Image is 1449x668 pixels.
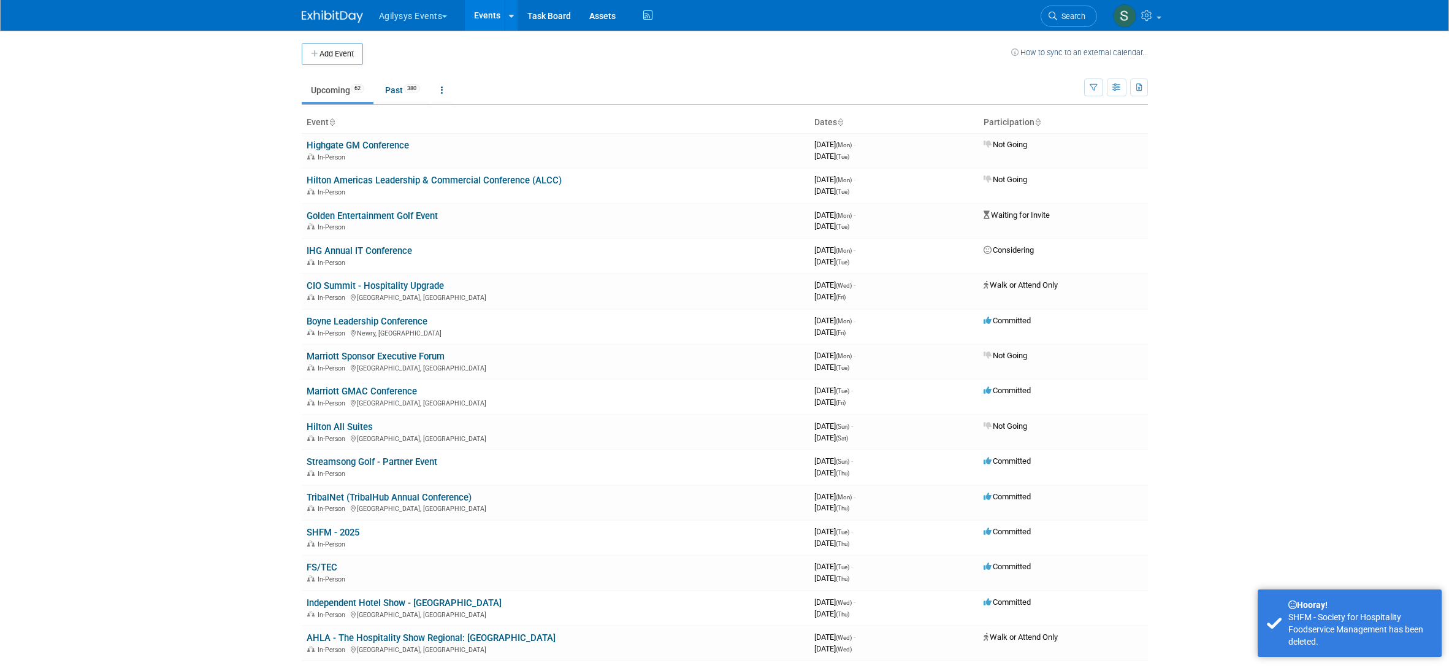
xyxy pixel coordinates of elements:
img: In-Person Event [307,153,315,159]
span: In-Person [318,294,349,302]
img: ExhibitDay [302,10,363,23]
span: (Thu) [836,611,849,618]
span: Waiting for Invite [984,210,1050,220]
div: [GEOGRAPHIC_DATA], [GEOGRAPHIC_DATA] [307,503,805,513]
span: Walk or Attend Only [984,280,1058,290]
div: SHFM - Society for Hospitality Foodservice Management has been deleted. [1288,611,1432,648]
span: In-Person [318,188,349,196]
span: - [851,421,853,431]
span: - [854,632,855,642]
a: Marriott Sponsor Executive Forum [307,351,445,362]
span: (Thu) [836,575,849,582]
img: In-Person Event [307,540,315,547]
span: Committed [984,562,1031,571]
span: In-Person [318,329,349,337]
span: (Tue) [836,259,849,266]
img: In-Person Event [307,364,315,370]
div: [GEOGRAPHIC_DATA], [GEOGRAPHIC_DATA] [307,292,805,302]
a: CIO Summit - Hospitality Upgrade [307,280,444,291]
span: Search [1057,12,1085,21]
span: In-Person [318,223,349,231]
span: [DATE] [814,632,855,642]
div: Hooray! [1288,599,1432,611]
a: Search [1041,6,1097,27]
span: Committed [984,316,1031,325]
img: In-Person Event [307,611,315,617]
span: - [851,562,853,571]
span: [DATE] [814,245,855,255]
span: - [851,456,853,466]
span: Committed [984,492,1031,501]
a: Hilton Americas Leadership & Commercial Conference (ALCC) [307,175,562,186]
span: [DATE] [814,210,855,220]
div: [GEOGRAPHIC_DATA], [GEOGRAPHIC_DATA] [307,609,805,619]
img: In-Person Event [307,646,315,652]
span: [DATE] [814,152,849,161]
span: (Mon) [836,142,852,148]
a: FS/TEC [307,562,337,573]
span: In-Person [318,575,349,583]
img: In-Person Event [307,399,315,405]
span: (Tue) [836,364,849,371]
th: Event [302,112,809,133]
span: [DATE] [814,421,853,431]
span: [DATE] [814,574,849,583]
span: [DATE] [814,562,853,571]
span: [DATE] [814,221,849,231]
span: Committed [984,527,1031,536]
span: [DATE] [814,292,846,301]
a: Past380 [376,79,429,102]
a: Sort by Participation Type [1034,117,1041,127]
span: 62 [351,84,364,93]
img: In-Person Event [307,470,315,476]
span: In-Person [318,505,349,513]
span: (Mon) [836,318,852,324]
span: Considering [984,245,1034,255]
span: - [851,527,853,536]
span: In-Person [318,470,349,478]
img: In-Person Event [307,505,315,511]
span: - [854,351,855,360]
span: [DATE] [814,492,855,501]
span: [DATE] [814,175,855,184]
th: Dates [809,112,979,133]
span: Committed [984,597,1031,607]
span: Committed [984,456,1031,466]
span: (Wed) [836,634,852,641]
span: (Mon) [836,212,852,219]
a: How to sync to an external calendar... [1011,48,1148,57]
span: [DATE] [814,280,855,290]
span: (Fri) [836,329,846,336]
span: (Tue) [836,564,849,570]
span: [DATE] [814,257,849,266]
span: - [854,316,855,325]
span: In-Person [318,399,349,407]
img: In-Person Event [307,329,315,336]
img: Salvatore Capizzi [1113,4,1136,28]
a: Streamsong Golf - Partner Event [307,456,437,467]
span: (Tue) [836,223,849,230]
a: Marriott GMAC Conference [307,386,417,397]
span: (Wed) [836,599,852,606]
a: Golden Entertainment Golf Event [307,210,438,221]
span: [DATE] [814,644,852,653]
a: Boyne Leadership Conference [307,316,427,327]
img: In-Person Event [307,575,315,582]
span: (Tue) [836,153,849,160]
span: (Sun) [836,423,849,430]
span: [DATE] [814,456,853,466]
a: Upcoming62 [302,79,373,102]
a: AHLA - The Hospitality Show Regional: [GEOGRAPHIC_DATA] [307,632,556,643]
div: [GEOGRAPHIC_DATA], [GEOGRAPHIC_DATA] [307,433,805,443]
span: - [854,245,855,255]
span: 380 [403,84,420,93]
span: (Wed) [836,282,852,289]
img: In-Person Event [307,223,315,229]
span: [DATE] [814,140,855,149]
img: In-Person Event [307,259,315,265]
span: Not Going [984,351,1027,360]
span: In-Person [318,259,349,267]
span: [DATE] [814,397,846,407]
span: Not Going [984,421,1027,431]
span: [DATE] [814,433,848,442]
